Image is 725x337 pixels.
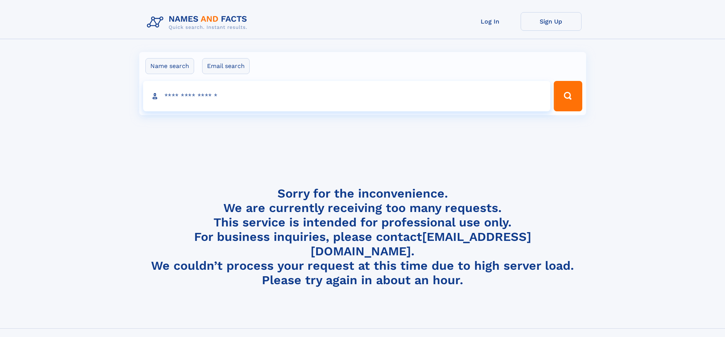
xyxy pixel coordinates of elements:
[311,229,531,258] a: [EMAIL_ADDRESS][DOMAIN_NAME]
[144,12,253,33] img: Logo Names and Facts
[145,58,194,74] label: Name search
[144,186,582,288] h4: Sorry for the inconvenience. We are currently receiving too many requests. This service is intend...
[460,12,521,31] a: Log In
[521,12,582,31] a: Sign Up
[202,58,250,74] label: Email search
[554,81,582,111] button: Search Button
[143,81,551,111] input: search input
